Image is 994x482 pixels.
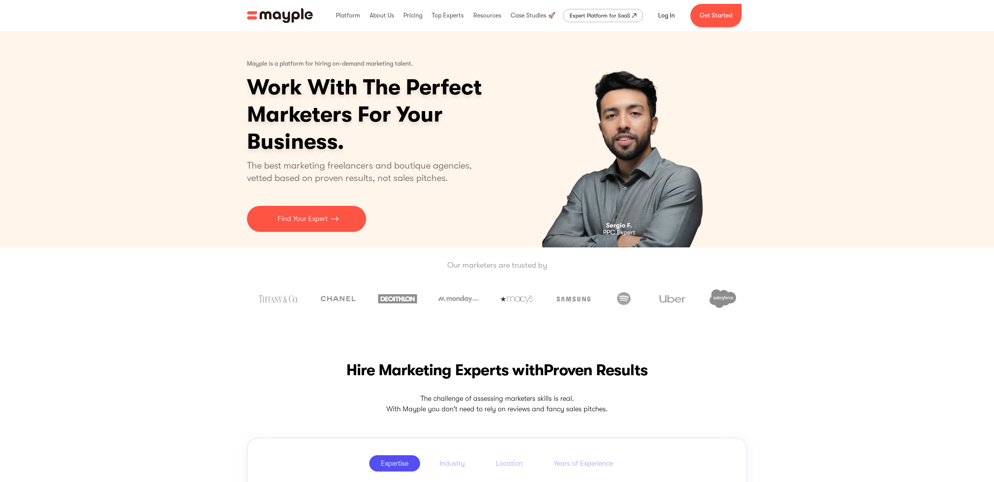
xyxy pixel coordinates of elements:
p: Find Your Expert [278,214,328,224]
p: The challenge of assessing marketers skills is real. With Mayple you don't need to rely on review... [247,393,747,414]
a: Expert Platform for SaaS [563,9,643,22]
div: Location [496,459,523,468]
span: Proven Results [544,361,648,379]
div: Expert Platform for SaaS [570,11,630,20]
img: Mayple logo [247,8,313,23]
div: Years of Experience [554,459,613,468]
p: Mayple is a platform for hiring on-demand marketing talent. [247,54,413,74]
div: Expertise [381,459,408,468]
h1: Work With The Perfect Marketers For Your Business. [247,74,542,155]
h2: Hire Marketing Experts with [247,359,747,381]
div: Industry [440,459,465,468]
a: Find Your Expert [247,206,366,232]
p: The best marketing freelancers and boutique agencies, vetted based on proven results, not sales p... [247,159,481,184]
a: Get Started [690,4,742,27]
a: Log In [649,6,684,25]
